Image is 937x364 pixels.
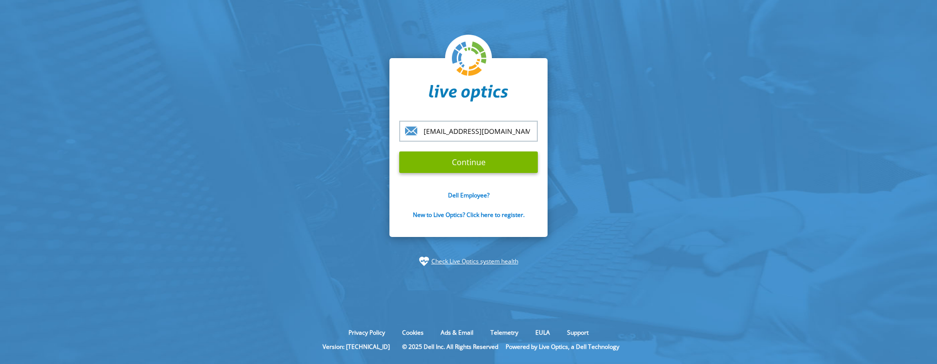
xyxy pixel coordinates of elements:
[419,257,429,266] img: status-check-icon.svg
[395,328,431,337] a: Cookies
[399,121,538,142] input: email@address.com
[448,191,489,199] a: Dell Employee?
[399,151,538,173] input: Continue
[433,328,481,337] a: Ads & Email
[397,343,503,351] li: © 2025 Dell Inc. All Rights Reserved
[429,85,508,102] img: liveoptics-word.svg
[341,328,392,337] a: Privacy Policy
[452,42,487,77] img: liveoptics-logo.svg
[560,328,596,337] a: Support
[413,211,525,219] a: New to Live Optics? Click here to register.
[431,257,518,266] a: Check Live Optics system health
[483,328,526,337] a: Telemetry
[318,343,395,351] li: Version: [TECHNICAL_ID]
[506,343,619,351] li: Powered by Live Optics, a Dell Technology
[528,328,557,337] a: EULA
